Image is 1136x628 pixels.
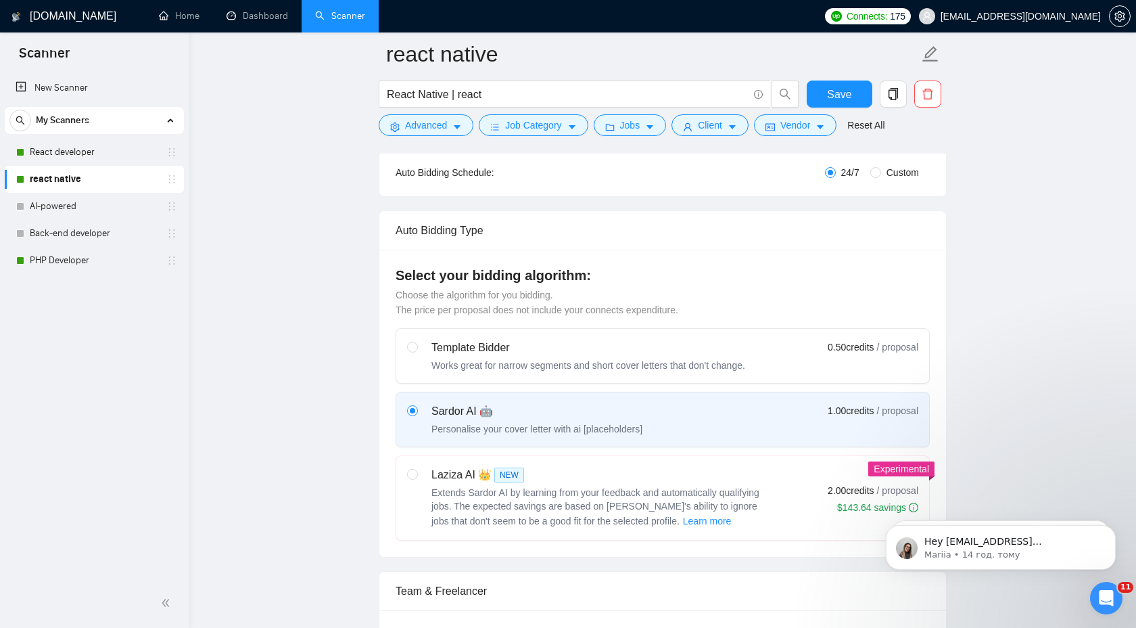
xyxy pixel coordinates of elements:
[1110,11,1130,22] span: setting
[505,118,561,133] span: Job Category
[880,88,906,100] span: copy
[5,74,184,102] li: New Scanner
[594,114,667,136] button: folderJobscaret-down
[874,464,929,474] span: Experimental
[396,572,930,610] div: Team & Freelancer
[387,86,748,103] input: Search Freelance Jobs...
[431,422,642,436] div: Personalise your cover letter with ai [placeholders]
[682,513,732,529] button: Laziza AI NEWExtends Sardor AI by learning from your feedback and automatically qualifying jobs. ...
[765,122,775,132] span: idcard
[10,116,30,125] span: search
[837,501,918,514] div: $143.64 savings
[159,10,199,22] a: homeHome
[698,118,722,133] span: Client
[1109,5,1131,27] button: setting
[847,118,884,133] a: Reset All
[431,403,642,420] div: Sardor AI 🤖
[922,12,932,21] span: user
[828,483,874,498] span: 2.00 credits
[1109,11,1131,22] a: setting
[452,122,462,132] span: caret-down
[431,467,770,483] div: Laziza AI
[1118,582,1133,593] span: 11
[5,107,184,274] li: My Scanners
[30,247,158,274] a: PHP Developer
[30,139,158,166] a: React developer
[431,340,745,356] div: Template Bidder
[728,122,737,132] span: caret-down
[922,45,939,63] span: edit
[11,6,21,28] img: logo
[405,118,447,133] span: Advanced
[605,122,615,132] span: folder
[1090,582,1122,614] iframe: Intercom live chat
[807,81,872,108] button: Save
[836,165,865,180] span: 24/7
[30,220,158,247] a: Back-end developer
[683,122,692,132] span: user
[772,88,798,100] span: search
[877,484,918,497] span: / proposal
[645,122,655,132] span: caret-down
[881,165,924,180] span: Custom
[386,37,919,71] input: Scanner name...
[772,81,799,108] button: search
[30,166,158,193] a: react native
[780,118,810,133] span: Vendor
[877,340,918,354] span: / proposal
[166,228,177,239] span: holder
[9,110,31,131] button: search
[166,174,177,185] span: holder
[8,43,80,72] span: Scanner
[396,165,573,180] div: Auto Bidding Schedule:
[390,122,400,132] span: setting
[671,114,749,136] button: userClientcaret-down
[161,596,174,610] span: double-left
[914,81,941,108] button: delete
[831,11,842,22] img: upwork-logo.png
[36,107,89,134] span: My Scanners
[827,86,851,103] span: Save
[880,81,907,108] button: copy
[828,340,874,355] span: 0.50 credits
[828,403,874,418] span: 1.00 credits
[16,74,173,102] a: New Scanner
[866,497,1136,591] iframe: Intercom notifications повідомлення
[166,255,177,266] span: holder
[166,201,177,212] span: holder
[396,290,678,315] span: Choose the algorithm for you bidding. The price per proposal does not include your connects expen...
[315,10,365,22] a: searchScanner
[847,9,887,24] span: Connects:
[915,88,941,100] span: delete
[494,468,524,483] span: NEW
[567,122,577,132] span: caret-down
[431,487,759,526] span: Extends Sardor AI by learning from your feedback and automatically qualifying jobs. The expected ...
[620,118,640,133] span: Jobs
[396,211,930,250] div: Auto Bidding Type
[490,122,500,132] span: bars
[227,10,288,22] a: dashboardDashboard
[683,514,732,529] span: Learn more
[754,90,763,99] span: info-circle
[478,467,492,483] span: 👑
[890,9,905,24] span: 175
[166,147,177,158] span: holder
[479,114,588,136] button: barsJob Categorycaret-down
[30,193,158,220] a: AI-powered
[396,266,930,285] h4: Select your bidding algorithm:
[877,404,918,418] span: / proposal
[379,114,473,136] button: settingAdvancedcaret-down
[431,359,745,372] div: Works great for narrow segments and short cover letters that don't change.
[815,122,825,132] span: caret-down
[754,114,836,136] button: idcardVendorcaret-down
